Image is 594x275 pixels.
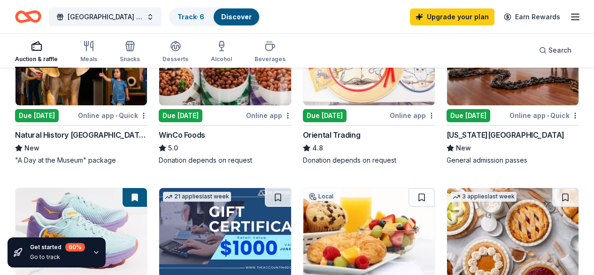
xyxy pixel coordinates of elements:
[78,110,147,121] div: Online app Quick
[255,55,285,63] div: Beverages
[65,243,85,251] div: 60 %
[498,8,566,25] a: Earn Rewards
[169,8,260,26] button: Track· 6Discover
[303,156,435,165] div: Donation depends on request
[162,37,188,68] button: Desserts
[162,55,188,63] div: Desserts
[15,129,147,141] div: Natural History [GEOGRAPHIC_DATA][US_STATE]
[30,253,85,261] div: Go to track
[532,41,579,60] button: Search
[177,13,204,21] a: Track· 6
[24,142,39,154] span: New
[49,8,162,26] button: [GEOGRAPHIC_DATA] fun run fundraiser
[255,37,285,68] button: Beverages
[80,55,97,63] div: Meals
[15,55,58,63] div: Auction & raffle
[312,142,323,154] span: 4.8
[159,109,202,122] div: Due [DATE]
[159,16,291,165] a: Image for WinCo FoodsDue [DATE]Online appWinCo Foods5.0Donation depends on request
[447,16,579,165] a: Image for Utah Museum of Fine ArtsLocalDue [DATE]Online app•Quick[US_STATE][GEOGRAPHIC_DATA]NewGe...
[548,45,571,56] span: Search
[246,110,292,121] div: Online app
[447,109,490,122] div: Due [DATE]
[120,37,140,68] button: Snacks
[159,156,291,165] div: Donation depends on request
[303,129,361,141] div: Oriental Trading
[163,192,231,202] div: 21 applies last week
[451,192,517,202] div: 3 applies last week
[211,55,232,63] div: Alcohol
[15,37,58,68] button: Auction & raffle
[547,112,549,119] span: •
[456,142,471,154] span: New
[509,110,579,121] div: Online app Quick
[447,129,564,141] div: [US_STATE][GEOGRAPHIC_DATA]
[303,109,347,122] div: Due [DATE]
[15,6,41,28] a: Home
[15,156,147,165] div: "A Day at the Museum" package
[120,55,140,63] div: Snacks
[410,8,494,25] a: Upgrade your plan
[30,243,85,251] div: Get started
[159,129,205,141] div: WinCo Foods
[221,13,252,21] a: Discover
[68,11,143,23] span: [GEOGRAPHIC_DATA] fun run fundraiser
[303,16,435,165] a: Image for Oriental TradingTop rated14 applieslast weekDue [DATE]Online appOriental Trading4.8Dona...
[116,112,117,119] span: •
[447,156,579,165] div: General admission passes
[307,192,335,201] div: Local
[390,110,435,121] div: Online app
[168,142,178,154] span: 5.0
[80,37,97,68] button: Meals
[15,109,59,122] div: Due [DATE]
[211,37,232,68] button: Alcohol
[15,16,147,165] a: Image for Natural History Museum of UtahLocalDue [DATE]Online app•QuickNatural History [GEOGRAPHI...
